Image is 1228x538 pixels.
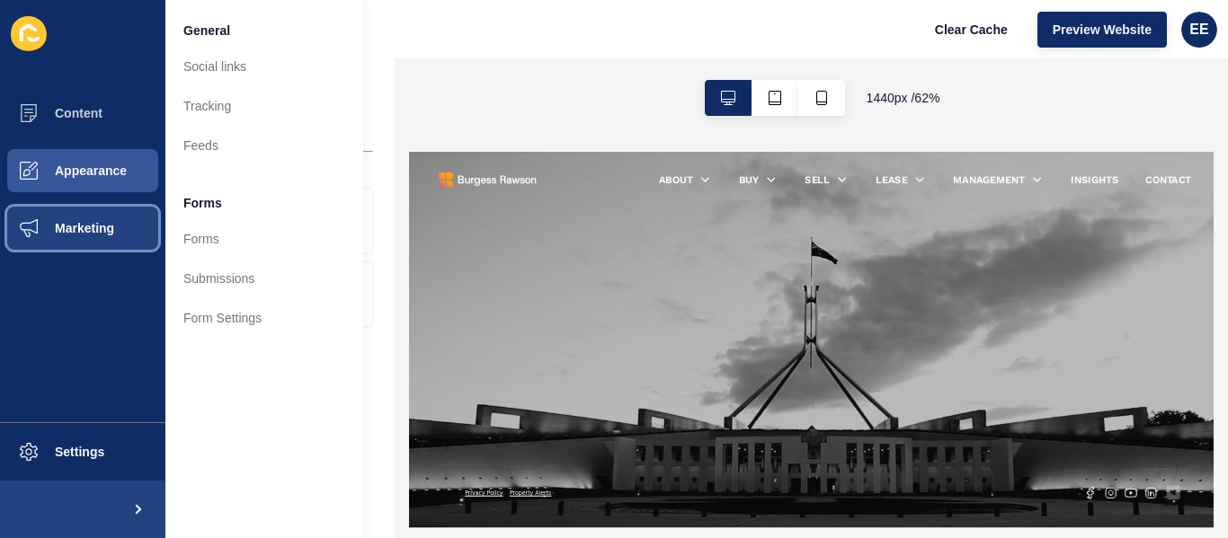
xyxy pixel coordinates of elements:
span: Preview Website [1053,21,1152,39]
a: MANAGEMENT [876,34,991,56]
span: General [183,22,230,40]
a: Submissions [165,259,363,298]
a: Tracking [165,86,363,126]
button: Clear Cache [920,12,1023,48]
a: Social links [165,47,363,86]
a: INSIGHTS [1064,34,1142,56]
span: EE [1189,21,1208,39]
span: Forms [183,194,222,212]
img: Company logo [36,18,216,72]
a: Feeds [165,126,363,165]
span: 1440 px / 62 % [867,89,940,107]
a: BUY [530,34,563,56]
a: Form Settings [165,298,363,338]
a: SELL [636,34,677,56]
button: Preview Website [1037,12,1167,48]
a: LEASE [751,34,802,56]
a: ABOUT [402,34,457,56]
a: Forms [165,219,363,259]
span: Clear Cache [935,21,1008,39]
